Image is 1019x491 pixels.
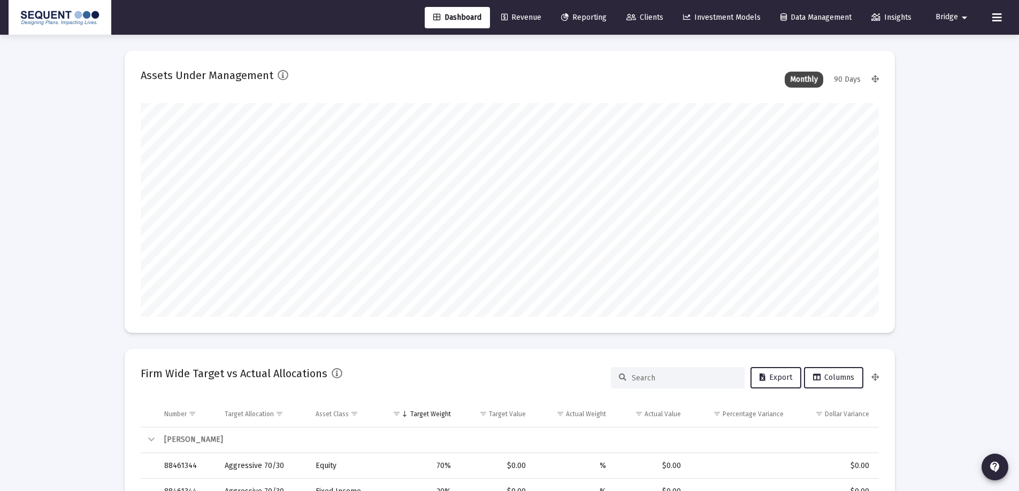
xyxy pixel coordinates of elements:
div: [PERSON_NAME] [164,434,869,445]
td: Column Target Weight [379,401,458,427]
td: Column Dollar Variance [791,401,879,427]
a: Dashboard [425,7,490,28]
span: Show filter options for column 'Actual Value' [635,410,643,418]
td: Column Number [157,401,217,427]
td: 88461344 [157,453,217,479]
div: $0.00 [466,461,526,471]
span: Show filter options for column 'Target Allocation' [275,410,284,418]
div: Target Weight [410,410,451,418]
h2: Firm Wide Target vs Actual Allocations [141,365,327,382]
span: Show filter options for column 'Asset Class' [350,410,358,418]
a: Investment Models [675,7,769,28]
mat-icon: arrow_drop_down [958,7,971,28]
div: % [541,461,606,471]
mat-icon: contact_support [989,461,1001,473]
span: Insights [871,13,911,22]
a: Insights [863,7,920,28]
div: Asset Class [316,410,349,418]
span: Show filter options for column 'Target Weight' [393,410,401,418]
span: Bridge [936,13,958,22]
td: Column Target Value [458,401,533,427]
td: Equity [308,453,379,479]
span: Clients [626,13,663,22]
span: Show filter options for column 'Number' [188,410,196,418]
td: Collapse [141,427,157,453]
span: Show filter options for column 'Target Value' [479,410,487,418]
td: Column Percentage Variance [688,401,791,427]
input: Search [632,373,737,383]
td: Column Actual Weight [533,401,614,427]
div: Target Value [489,410,526,418]
span: Show filter options for column 'Actual Weight' [556,410,564,418]
div: 70% [386,461,451,471]
a: Revenue [493,7,550,28]
div: Percentage Variance [723,410,784,418]
span: Columns [813,373,854,382]
span: Show filter options for column 'Dollar Variance' [815,410,823,418]
button: Bridge [923,6,984,28]
div: Monthly [785,72,823,88]
span: Export [760,373,792,382]
td: Column Asset Class [308,401,379,427]
div: Target Allocation [225,410,274,418]
td: Column Target Allocation [217,401,308,427]
span: Revenue [501,13,541,22]
td: Column Actual Value [614,401,689,427]
button: Columns [804,367,863,388]
span: Reporting [561,13,607,22]
a: Data Management [772,7,860,28]
h2: Assets Under Management [141,67,273,84]
div: Actual Weight [566,410,606,418]
span: Dashboard [433,13,481,22]
button: Export [750,367,801,388]
div: $0.00 [799,461,869,471]
span: Investment Models [683,13,761,22]
div: Actual Value [645,410,681,418]
div: 90 Days [829,72,866,88]
div: Number [164,410,187,418]
img: Dashboard [17,7,103,28]
span: Data Management [780,13,852,22]
a: Reporting [553,7,615,28]
a: Clients [618,7,672,28]
span: Show filter options for column 'Percentage Variance' [713,410,721,418]
div: $0.00 [621,461,681,471]
div: Dollar Variance [825,410,869,418]
td: Aggressive 70/30 [217,453,308,479]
